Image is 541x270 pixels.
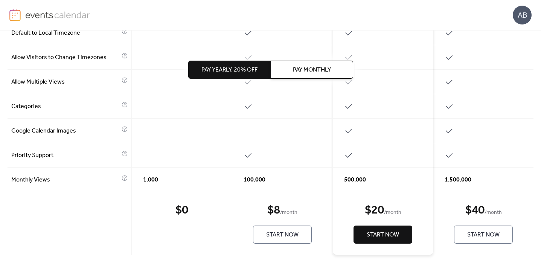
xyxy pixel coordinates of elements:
button: Start Now [253,226,312,244]
span: 1.000 [143,175,158,185]
div: $ 8 [267,203,280,218]
span: Start Now [367,230,399,239]
img: logo-type [25,9,90,20]
button: Start Now [454,226,513,244]
span: / month [280,208,297,217]
span: Priority Support [11,151,120,160]
button: Pay Yearly, 20% off [188,61,271,79]
span: Google Calendar Images [11,127,120,136]
span: 100.000 [244,175,265,185]
span: Categories [11,102,120,111]
span: Pay Monthly [293,66,331,75]
span: Allow Visitors to Change Timezones [11,53,120,62]
div: $ 0 [175,203,188,218]
img: logo [9,9,21,21]
div: AB [513,6,532,24]
button: Start Now [354,226,412,244]
span: 1.500.000 [445,175,471,185]
span: Start Now [266,230,299,239]
span: / month [384,208,401,217]
span: Default to Local Timezone [11,29,120,38]
span: Allow Multiple Views [11,78,120,87]
button: Pay Monthly [271,61,353,79]
div: $ 40 [465,203,485,218]
span: Pay Yearly, 20% off [201,66,258,75]
span: Monthly Views [11,175,120,185]
div: $ 20 [365,203,384,218]
span: / month [485,208,502,217]
span: Start Now [467,230,500,239]
span: 500.000 [344,175,366,185]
